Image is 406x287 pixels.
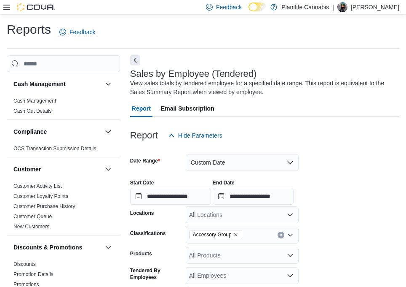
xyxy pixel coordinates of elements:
[103,79,113,89] button: Cash Management
[233,232,238,237] button: Remove Accessory Group from selection in this group
[130,250,152,257] label: Products
[13,108,52,114] a: Cash Out Details
[13,165,41,173] h3: Customer
[287,211,294,218] button: Open list of options
[130,230,166,237] label: Classifications
[7,143,120,157] div: Compliance
[13,80,66,88] h3: Cash Management
[13,108,52,114] span: Cash Out Details
[13,165,101,173] button: Customer
[287,252,294,259] button: Open list of options
[216,3,242,11] span: Feedback
[130,179,154,186] label: Start Date
[248,3,266,11] input: Dark Mode
[103,127,113,137] button: Compliance
[213,188,294,205] input: Press the down key to open a popover containing a calendar.
[13,146,96,152] a: OCS Transaction Submission Details
[161,100,214,117] span: Email Subscription
[69,28,95,36] span: Feedback
[13,127,101,136] button: Compliance
[17,3,55,11] img: Cova
[13,183,62,189] a: Customer Activity List
[278,232,284,238] button: Clear input
[189,230,242,239] span: Accessory Group
[337,2,347,12] div: Vanessa Brown
[130,130,158,141] h3: Report
[13,98,56,104] a: Cash Management
[13,145,96,152] span: OCS Transaction Submission Details
[13,224,49,230] a: New Customers
[281,2,329,12] p: Plantlife Cannabis
[178,131,222,140] span: Hide Parameters
[130,157,160,164] label: Date Range
[351,2,399,12] p: [PERSON_NAME]
[13,261,36,268] span: Discounts
[103,242,113,252] button: Discounts & Promotions
[13,193,68,199] a: Customer Loyalty Points
[130,55,140,65] button: Next
[287,272,294,279] button: Open list of options
[103,164,113,174] button: Customer
[130,69,257,79] h3: Sales by Employee (Tendered)
[13,261,36,267] a: Discounts
[13,183,62,190] span: Customer Activity List
[13,243,101,252] button: Discounts & Promotions
[213,179,235,186] label: End Date
[7,181,120,235] div: Customer
[165,127,226,144] button: Hide Parameters
[130,210,154,217] label: Locations
[193,230,232,239] span: Accessory Group
[13,127,47,136] h3: Compliance
[332,2,334,12] p: |
[130,267,182,281] label: Tendered By Employees
[13,271,53,277] a: Promotion Details
[13,214,52,219] a: Customer Queue
[287,232,294,238] button: Open list of options
[130,79,395,97] div: View sales totals by tendered employee for a specified date range. This report is equivalent to t...
[13,223,49,230] span: New Customers
[13,203,75,209] a: Customer Purchase History
[130,188,211,205] input: Press the down key to open a popover containing a calendar.
[13,213,52,220] span: Customer Queue
[13,80,101,88] button: Cash Management
[7,96,120,119] div: Cash Management
[13,97,56,104] span: Cash Management
[13,243,82,252] h3: Discounts & Promotions
[132,100,151,117] span: Report
[56,24,99,41] a: Feedback
[186,154,299,171] button: Custom Date
[7,21,51,38] h1: Reports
